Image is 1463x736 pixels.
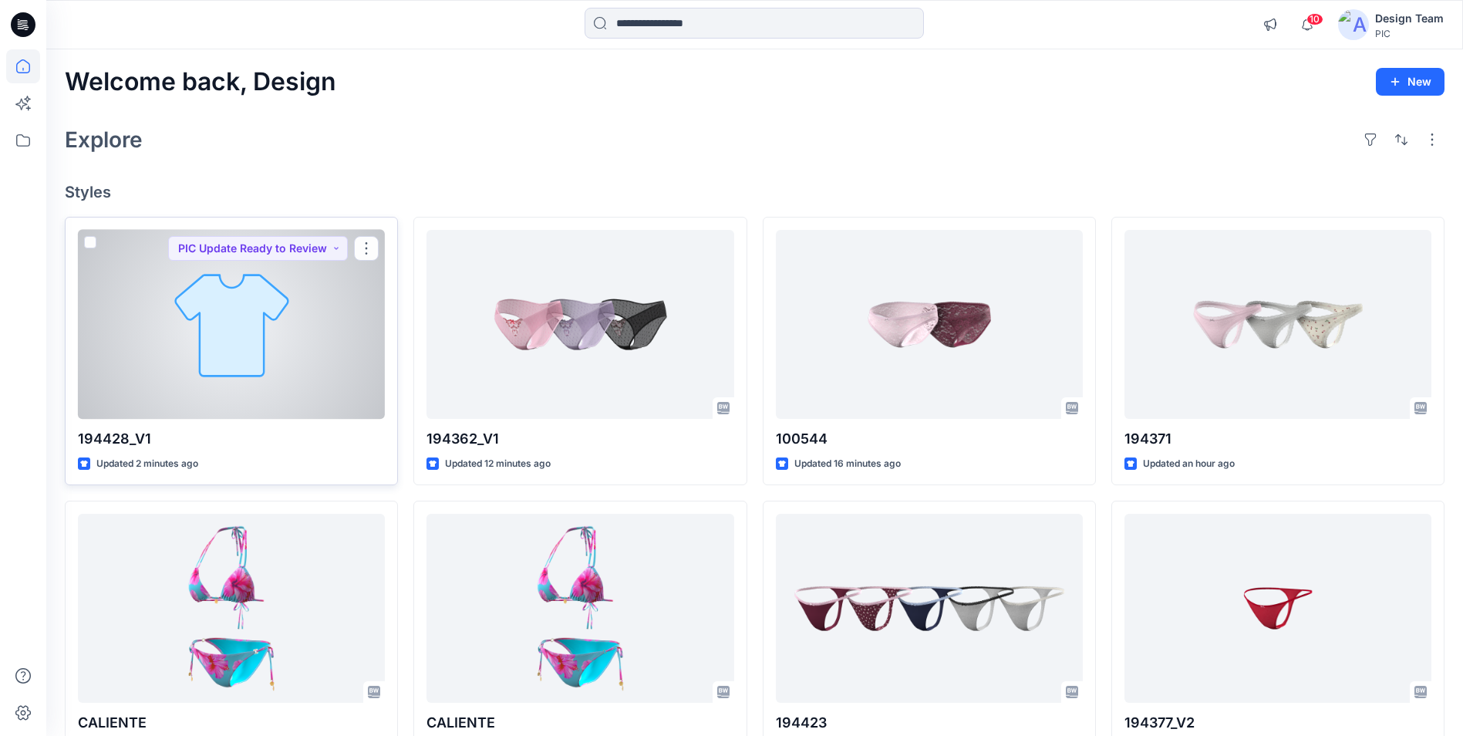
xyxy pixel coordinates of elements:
[1376,68,1444,96] button: New
[1375,28,1444,39] div: PIC
[1124,230,1431,419] a: 194371
[794,456,901,472] p: Updated 16 minutes ago
[1375,9,1444,28] div: Design Team
[1143,456,1235,472] p: Updated an hour ago
[78,514,385,703] a: CALIENTE
[1306,13,1323,25] span: 10
[776,428,1083,450] p: 100544
[1124,712,1431,734] p: 194377_V2
[445,456,551,472] p: Updated 12 minutes ago
[78,428,385,450] p: 194428_V1
[426,514,733,703] a: CALIENTE
[78,712,385,734] p: CALIENTE
[776,514,1083,703] a: 194423
[65,127,143,152] h2: Explore
[1124,428,1431,450] p: 194371
[65,183,1444,201] h4: Styles
[65,68,336,96] h2: Welcome back, Design
[1338,9,1369,40] img: avatar
[776,712,1083,734] p: 194423
[426,230,733,419] a: 194362_V1
[426,712,733,734] p: CALIENTE
[1124,514,1431,703] a: 194377_V2
[96,456,198,472] p: Updated 2 minutes ago
[426,428,733,450] p: 194362_V1
[78,230,385,419] a: 194428_V1
[776,230,1083,419] a: 100544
